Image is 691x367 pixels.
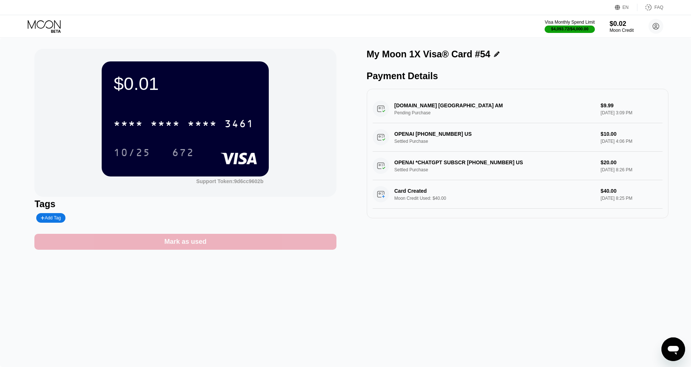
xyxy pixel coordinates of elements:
div: Mark as used [164,238,206,246]
div: My Moon 1X Visa® Card #54 [367,49,491,60]
div: EN [623,5,629,10]
div: $0.01 [114,73,257,94]
div: Add Tag [41,215,61,220]
div: 672 [166,143,200,162]
div: Visa Monthly Spend Limit$4,093.72/$4,000.00 [545,20,595,33]
div: Support Token: 9d6cc9602b [196,178,264,184]
div: $4,093.72 / $4,000.00 [551,27,589,31]
div: $0.02 [610,20,634,28]
div: FAQ [637,4,663,11]
iframe: Mesajlaşma penceresini başlatma düğmesi [661,337,685,361]
div: 672 [172,148,194,159]
div: 10/25 [114,148,150,159]
div: Add Tag [36,213,65,223]
div: Mark as used [34,234,336,250]
div: Moon Credit [610,28,634,33]
div: EN [615,4,637,11]
div: 10/25 [108,143,156,162]
div: Support Token:9d6cc9602b [196,178,264,184]
div: FAQ [654,5,663,10]
div: $0.02Moon Credit [610,20,634,33]
div: Tags [34,199,336,209]
div: Visa Monthly Spend Limit [545,20,595,25]
div: 3461 [224,119,254,131]
div: Payment Details [367,71,668,81]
